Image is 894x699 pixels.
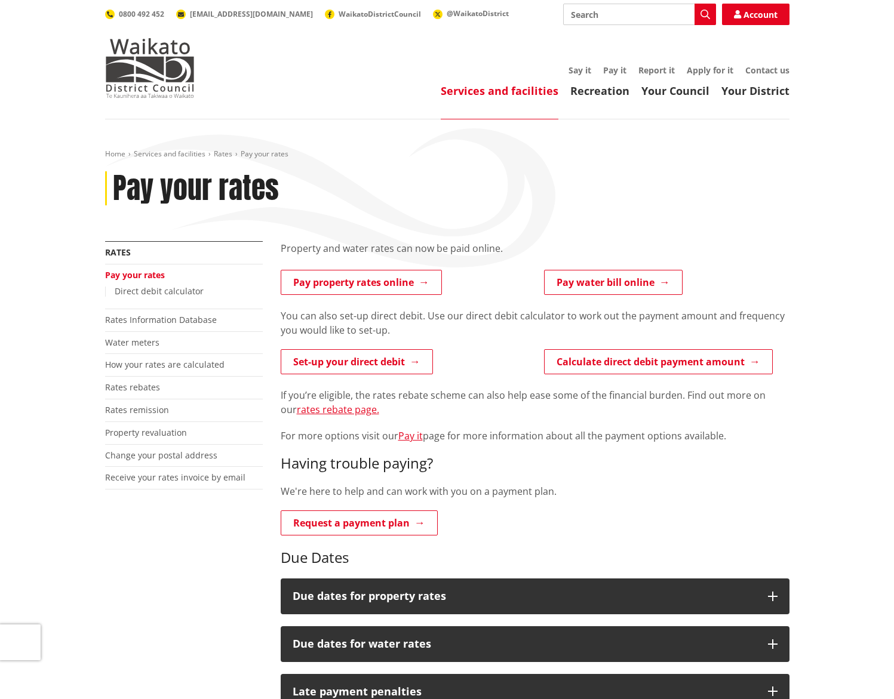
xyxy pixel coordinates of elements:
[281,510,438,535] a: Request a payment plan
[433,8,509,19] a: @WaikatoDistrict
[105,427,187,438] a: Property revaluation
[281,626,789,662] button: Due dates for water rates
[105,314,217,325] a: Rates Information Database
[115,285,204,297] a: Direct debit calculator
[105,38,195,98] img: Waikato District Council - Te Kaunihera aa Takiwaa o Waikato
[105,472,245,483] a: Receive your rates invoice by email
[447,8,509,19] span: @WaikatoDistrict
[603,64,626,76] a: Pay it
[638,64,675,76] a: Report it
[281,388,789,417] p: If you’re eligible, the rates rebate scheme can also help ease some of the financial burden. Find...
[113,171,279,206] h1: Pay your rates
[641,84,709,98] a: Your Council
[721,84,789,98] a: Your District
[105,149,789,159] nav: breadcrumb
[105,9,164,19] a: 0800 492 452
[325,9,421,19] a: WaikatoDistrictCouncil
[281,349,433,374] a: Set-up your direct debit
[398,429,423,442] a: Pay it
[293,686,756,698] h3: Late payment penalties
[544,349,773,374] a: Calculate direct debit payment amount
[134,149,205,159] a: Services and facilities
[281,455,789,472] h3: Having trouble paying?
[105,404,169,415] a: Rates remission
[722,4,789,25] a: Account
[281,578,789,614] button: Due dates for property rates
[281,309,789,337] p: You can also set-up direct debit. Use our direct debit calculator to work out the payment amount ...
[281,241,789,270] div: Property and water rates can now be paid online.
[214,149,232,159] a: Rates
[281,270,442,295] a: Pay property rates online
[281,549,789,566] h3: Due Dates
[105,449,217,461] a: Change your postal address
[176,9,313,19] a: [EMAIL_ADDRESS][DOMAIN_NAME]
[293,638,756,650] h3: Due dates for water rates
[190,9,313,19] span: [EMAIL_ADDRESS][DOMAIN_NAME]
[569,64,591,76] a: Say it
[119,9,164,19] span: 0800 492 452
[544,270,683,295] a: Pay water bill online
[105,337,159,348] a: Water meters
[293,590,756,602] h3: Due dates for property rates
[105,149,125,159] a: Home
[241,149,288,159] span: Pay your rates
[105,359,225,370] a: How your rates are calculated
[687,64,733,76] a: Apply for it
[105,247,131,258] a: Rates
[281,429,789,443] p: For more options visit our page for more information about all the payment options available.
[570,84,629,98] a: Recreation
[441,84,558,98] a: Services and facilities
[105,381,160,393] a: Rates rebates
[339,9,421,19] span: WaikatoDistrictCouncil
[297,403,379,416] a: rates rebate page.
[745,64,789,76] a: Contact us
[563,4,716,25] input: Search input
[105,269,165,281] a: Pay your rates
[281,484,789,498] p: We're here to help and can work with you on a payment plan.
